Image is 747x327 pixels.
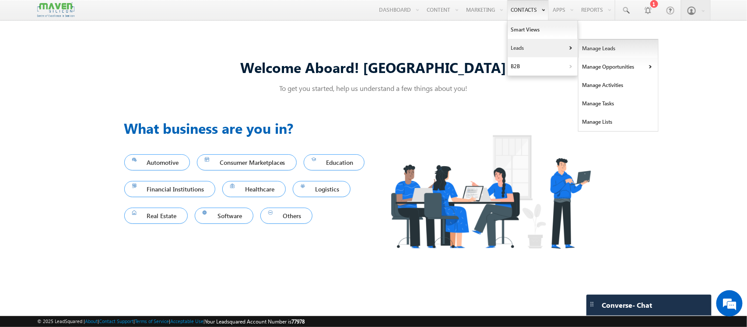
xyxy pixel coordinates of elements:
span: Financial Institutions [132,183,208,195]
span: Healthcare [230,183,278,195]
span: Real Estate [132,210,180,222]
a: Acceptable Use [170,318,203,324]
a: Leads [508,39,578,57]
span: © 2025 LeadSquared | | | | | [37,317,305,326]
a: Manage Opportunities [579,58,659,76]
span: Others [268,210,305,222]
a: Smart Views [508,21,578,39]
a: Manage Leads [579,39,659,58]
a: Manage Lists [579,113,659,131]
div: Welcome Aboard! [GEOGRAPHIC_DATA] [124,58,623,77]
span: Your Leadsquared Account Number is [205,318,305,325]
span: 77978 [291,318,305,325]
h3: What business are you in? [124,118,374,139]
a: B2B [508,57,578,76]
a: Manage Tasks [579,94,659,113]
a: About [85,318,98,324]
img: Custom Logo [37,2,74,17]
span: Software [203,210,245,222]
span: Automotive [132,157,182,168]
a: Contact Support [99,318,133,324]
a: Terms of Service [135,318,169,324]
span: Converse - Chat [602,301,652,309]
img: carter-drag [589,301,596,308]
span: Education [312,157,357,168]
span: Consumer Marketplaces [205,157,289,168]
p: To get you started, help us understand a few things about you! [124,83,623,93]
span: Logistics [301,183,343,195]
img: Industry.png [374,118,607,266]
a: Manage Activities [579,76,659,94]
